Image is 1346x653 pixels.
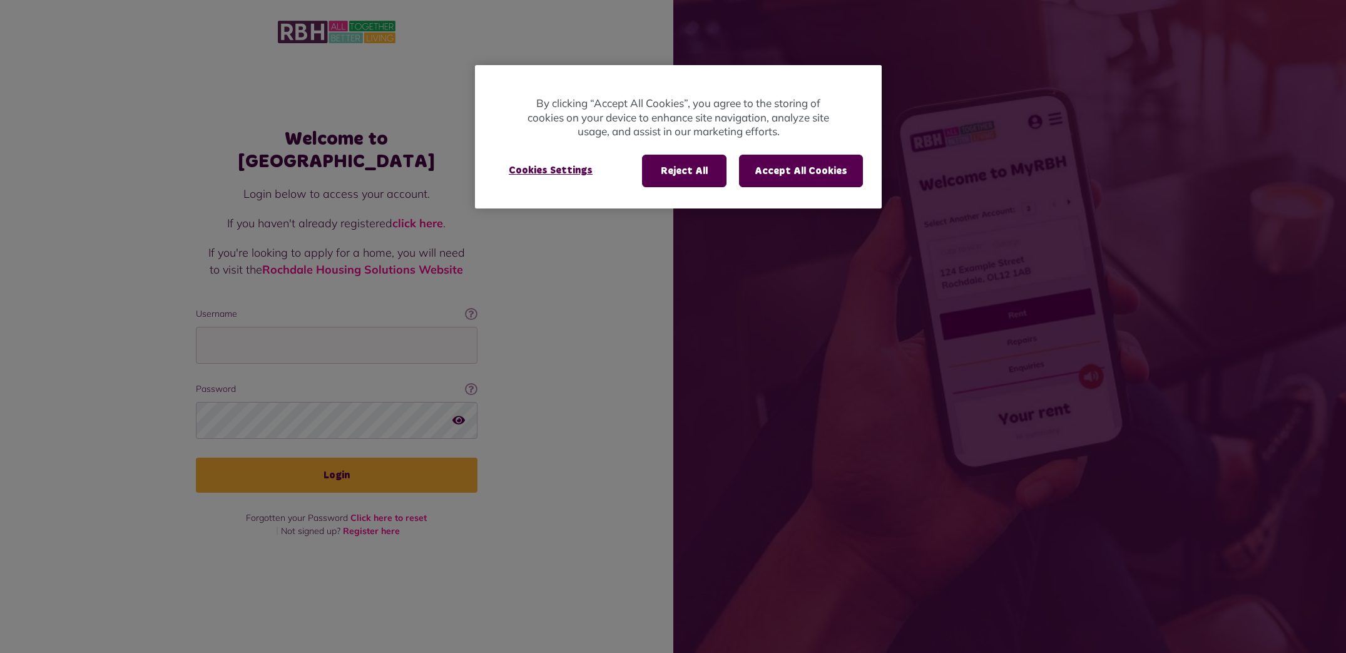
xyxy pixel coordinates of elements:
div: Cookie banner [475,65,882,208]
div: Privacy [475,65,882,208]
button: Reject All [642,155,727,187]
button: Cookies Settings [494,155,608,186]
p: By clicking “Accept All Cookies”, you agree to the storing of cookies on your device to enhance s... [525,96,832,139]
button: Accept All Cookies [739,155,863,187]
